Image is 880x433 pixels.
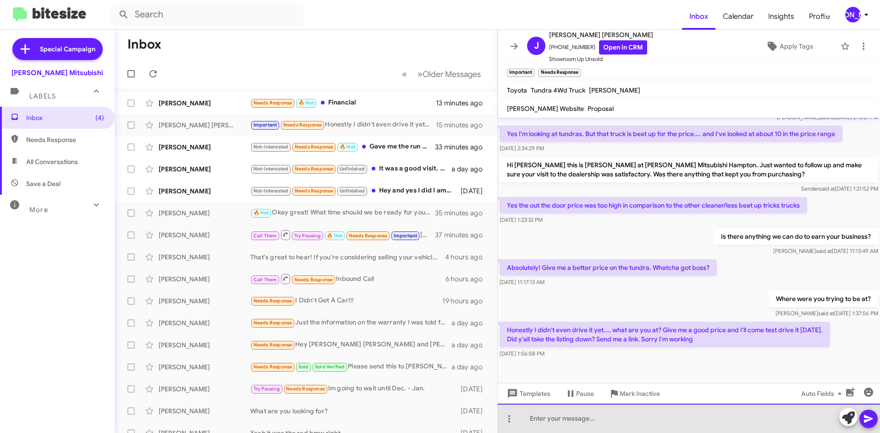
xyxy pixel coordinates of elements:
div: [PERSON_NAME] Mitsubishi [11,68,103,77]
div: 4 hours ago [445,252,490,262]
div: 13 minutes ago [436,99,490,108]
div: 6 hours ago [445,274,490,284]
div: Hey and yes I did I am no longer interested [250,186,456,196]
div: Okay great! What time should we be ready for you [DATE]? [250,208,435,218]
span: [PERSON_NAME] [PERSON_NAME] [549,29,653,40]
span: Not-Interested [253,144,289,150]
div: Gave me the run around and kept running my credit so now I have ten hard inquiries after them kno... [250,142,435,152]
span: 🔥 Hot [327,233,342,239]
div: 15 minutes ago [436,121,490,130]
div: 33 minutes ago [435,143,490,152]
span: Needs Response [253,342,292,348]
p: Yes the out the door price was too high in comparison to the other cleaner/less beat up tricks tr... [500,197,807,214]
span: (4) [95,113,104,122]
div: [PERSON_NAME] [159,230,250,240]
div: [PERSON_NAME] [159,186,250,196]
div: [PERSON_NAME].I'm sorry I wasted your time.I thought you could help me but I don't have a co-sign... [250,229,435,241]
span: Showroom Up Unsold [549,55,653,64]
div: a day ago [451,362,490,372]
span: Unfinished [340,188,365,194]
div: 35 minutes ago [435,208,490,218]
div: [PERSON_NAME] [159,274,250,284]
span: [PHONE_NUMBER] [549,40,653,55]
span: Needs Response [283,122,322,128]
div: I Didn't Get A Car!!! [250,296,442,306]
div: [PERSON_NAME] [159,318,250,328]
span: Pause [576,385,594,402]
button: Auto Fields [794,385,852,402]
span: Mark Inactive [620,385,660,402]
p: Hi [PERSON_NAME] this is [PERSON_NAME] at [PERSON_NAME] Mitsubishi Hampton. Just wanted to follow... [500,157,878,182]
span: said at [816,247,832,254]
small: Needs Response [538,69,580,77]
nav: Page navigation example [397,65,486,83]
span: Tundra 4Wd Truck [531,86,585,94]
span: All Conversations [26,157,78,166]
div: [PERSON_NAME] [159,143,250,152]
span: [DATE] 11:17:13 AM [500,279,544,285]
div: Honestly I didn't even drive it yet.... what are you at? Give me a good price and I'll come test ... [250,120,436,130]
span: Labels [29,92,56,100]
span: Needs Response [349,233,388,239]
small: Important [507,69,534,77]
span: Not-Interested [253,166,289,172]
span: Sold [298,364,309,370]
span: Special Campaign [40,44,95,54]
span: [DATE] 1:56:58 PM [500,350,544,357]
div: That's great to hear! If you're considering selling your vehicle, we can help with that. Would yo... [250,252,445,262]
button: Apply Tags [742,38,836,55]
span: [PERSON_NAME] [589,86,640,94]
span: Needs Response [253,298,292,304]
button: Mark Inactive [601,385,667,402]
button: Pause [558,385,601,402]
div: Hey [PERSON_NAME] [PERSON_NAME] and [PERSON_NAME] have been nothing but amazing unfortunately whe... [250,340,451,350]
h1: Inbox [127,37,161,52]
span: Templates [505,385,550,402]
div: 19 hours ago [442,296,490,306]
button: Previous [396,65,412,83]
span: [PERSON_NAME] [DATE] 1:37:56 PM [775,310,878,317]
div: [PERSON_NAME] [PERSON_NAME] [159,121,250,130]
a: Calendar [715,3,761,30]
span: Needs Response [26,135,104,144]
span: Important [394,233,418,239]
span: Try Pausing [253,386,280,392]
span: Inbox [26,113,104,122]
p: Honestly I didn't even drive it yet.... what are you at? Give me a good price and I'll come test ... [500,322,830,347]
span: [PERSON_NAME] Website [507,104,584,113]
span: Try Pausing [294,233,321,239]
span: [PERSON_NAME] [DATE] 11:13:49 AM [773,247,878,254]
div: [DATE] [456,406,490,416]
span: Call Them [253,277,277,283]
div: [DATE] [456,186,490,196]
p: Is there anything we can do to earn your business? [714,228,878,245]
button: Next [412,65,486,83]
span: Not-Interested [253,188,289,194]
div: a day ago [451,340,490,350]
span: Unfinished [340,166,365,172]
span: More [29,206,48,214]
a: Insights [761,3,802,30]
span: 🔥 Hot [340,144,355,150]
div: Just the information on the warranty I was told from the salesperson was totally different from t... [250,318,451,328]
a: Open in CRM [599,40,647,55]
button: [PERSON_NAME] [837,7,870,22]
div: [PERSON_NAME] [159,99,250,108]
a: Inbox [682,3,715,30]
div: [PERSON_NAME] [159,362,250,372]
span: Needs Response [295,188,334,194]
span: [DATE] 1:23:32 PM [500,216,543,223]
div: Inbound Call [250,273,445,285]
span: Needs Response [294,277,333,283]
span: said at [819,185,835,192]
div: 37 minutes ago [435,230,490,240]
span: Needs Response [295,166,334,172]
div: What are you looking for? [250,406,456,416]
p: Yes I'm looking at tundras. But that truck is beat up for the price.... and I've looked at about ... [500,126,842,142]
span: Older Messages [423,69,481,79]
span: said at [818,310,834,317]
p: Absolutely! Give me a better price on the tundra. Whatcha got boss? [500,259,717,276]
a: Profile [802,3,837,30]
